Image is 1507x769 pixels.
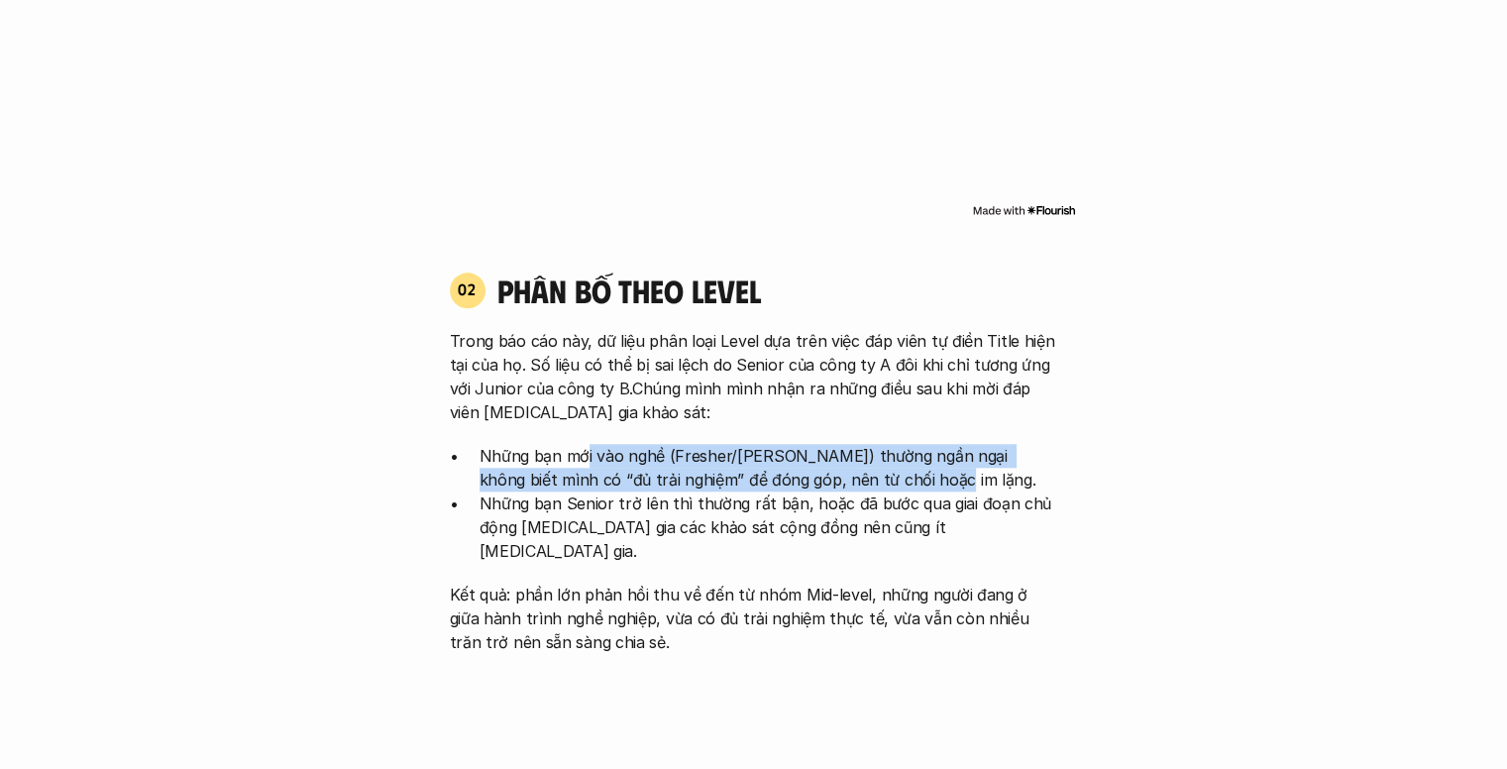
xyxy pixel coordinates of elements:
[458,281,477,297] p: 02
[480,444,1058,492] p: Những bạn mới vào nghề (Fresher/[PERSON_NAME]) thường ngần ngại không biết mình có “đủ trải nghiệ...
[972,202,1076,218] img: Made with Flourish
[480,492,1058,563] p: Những bạn Senior trở lên thì thường rất bận, hoặc đã bước qua giai đoạn chủ động [MEDICAL_DATA] g...
[497,272,1058,309] h4: phân bố theo Level
[450,583,1058,654] p: Kết quả: phần lớn phản hồi thu về đến từ nhóm Mid-level, những người đang ở giữa hành trình nghề ...
[450,329,1058,424] p: Trong báo cáo này, dữ liệu phân loại Level dựa trên việc đáp viên tự điền Title hiện tại của họ. ...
